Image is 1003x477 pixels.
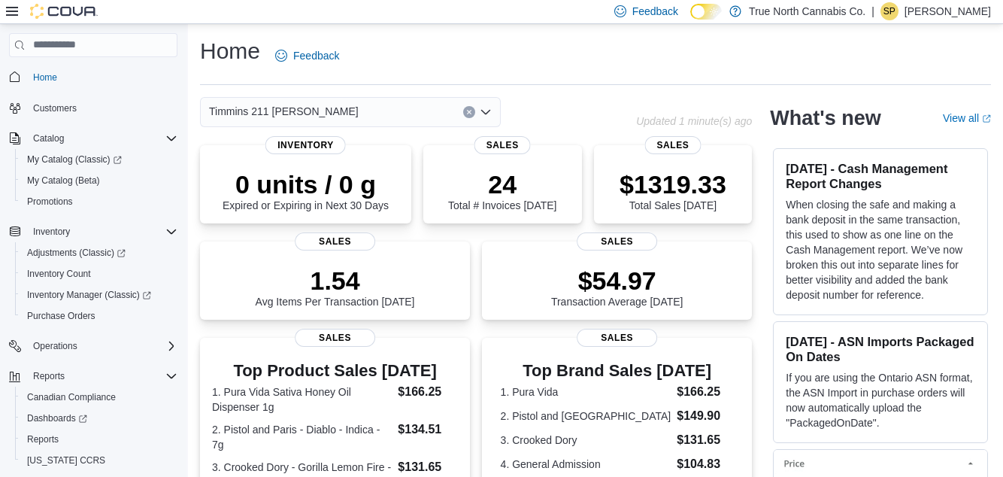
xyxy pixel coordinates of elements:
span: Home [33,71,57,84]
p: | [871,2,874,20]
span: My Catalog (Classic) [21,150,177,169]
a: Reports [21,430,65,448]
span: Feedback [293,48,339,63]
button: Catalog [27,129,70,147]
dt: 1. Pura Vida [501,384,671,400]
span: Promotions [27,196,73,208]
dt: 4. General Admission [501,457,671,472]
span: Sales [577,329,658,347]
a: My Catalog (Classic) [21,150,128,169]
span: Inventory Count [27,268,91,280]
span: Washington CCRS [21,451,177,469]
span: Canadian Compliance [21,388,177,406]
span: Adjustments (Classic) [21,244,177,262]
button: Catalog [3,128,183,149]
span: Inventory [265,136,346,154]
span: Reports [21,430,177,448]
a: Promotions [21,193,79,211]
span: Operations [33,340,77,352]
a: Home [27,68,63,87]
span: Dashboards [27,412,87,424]
span: Inventory Manager (Classic) [27,289,151,301]
span: Reports [33,370,65,382]
a: Customers [27,99,83,117]
span: Operations [27,337,177,355]
dd: $104.83 [677,455,734,473]
span: Adjustments (Classic) [27,247,126,259]
span: Sales [295,232,376,251]
span: Customers [33,102,77,114]
span: Inventory [27,223,177,241]
p: 24 [448,169,556,199]
button: Inventory [3,221,183,242]
a: Feedback [269,41,345,71]
span: [US_STATE] CCRS [27,454,105,466]
span: SP [883,2,895,20]
p: If you are using the Ontario ASN format, the ASN Import in purchase orders will now automatically... [786,370,975,430]
span: Home [27,68,177,87]
div: Total Sales [DATE] [620,169,726,211]
a: Dashboards [21,409,93,427]
button: Purchase Orders [15,305,183,327]
a: Inventory Manager (Classic) [15,284,183,305]
button: Open list of options [480,106,492,118]
span: Catalog [33,132,64,144]
dd: $134.51 [398,421,458,439]
button: Inventory Count [15,263,183,284]
a: Inventory Count [21,265,97,283]
a: My Catalog (Classic) [15,149,183,170]
p: When closing the safe and making a bank deposit in the same transaction, this used to show as one... [786,197,975,302]
p: True North Cannabis Co. [749,2,865,20]
h1: Home [200,36,260,66]
button: [US_STATE] CCRS [15,450,183,471]
button: Clear input [463,106,475,118]
span: Inventory Manager (Classic) [21,286,177,304]
span: Reports [27,367,177,385]
svg: External link [982,114,991,123]
div: Expired or Expiring in Next 30 Days [223,169,389,211]
h2: What's new [770,106,880,130]
button: Operations [3,336,183,357]
dt: 1. Pura Vida Sativa Honey Oil Dispenser 1g [212,384,392,415]
button: Canadian Compliance [15,387,183,408]
span: Promotions [21,193,177,211]
button: Home [3,66,183,88]
button: My Catalog (Beta) [15,170,183,191]
span: Timmins 211 [PERSON_NAME] [209,102,359,120]
span: Canadian Compliance [27,391,116,403]
dd: $166.25 [398,383,458,401]
a: [US_STATE] CCRS [21,451,111,469]
button: Operations [27,337,83,355]
p: $1319.33 [620,169,726,199]
dt: 2. Pistol and [GEOGRAPHIC_DATA] [501,409,671,424]
div: Total # Invoices [DATE] [448,169,556,211]
a: Adjustments (Classic) [15,242,183,263]
span: My Catalog (Beta) [27,175,100,187]
a: Adjustments (Classic) [21,244,132,262]
button: Customers [3,97,183,119]
div: Sarah Pieterse [880,2,898,20]
p: 1.54 [256,266,415,296]
a: View allExternal link [943,112,991,124]
span: Feedback [632,4,678,19]
span: Sales [474,136,531,154]
span: My Catalog (Classic) [27,153,122,166]
span: Purchase Orders [21,307,177,325]
span: Inventory [33,226,70,238]
span: Reports [27,433,59,445]
span: Sales [295,329,376,347]
div: Transaction Average [DATE] [551,266,683,308]
h3: Top Brand Sales [DATE] [501,362,734,380]
a: My Catalog (Beta) [21,172,106,190]
dt: 3. Crooked Dory [501,433,671,448]
button: Reports [3,366,183,387]
dd: $131.65 [398,458,458,476]
input: Dark Mode [690,4,722,20]
h3: Top Product Sales [DATE] [212,362,458,380]
button: Promotions [15,191,183,212]
dt: 2. Pistol and Paris - Diablo - Indica - 7g [212,422,392,452]
p: [PERSON_NAME] [905,2,991,20]
a: Inventory Manager (Classic) [21,286,157,304]
button: Reports [27,367,71,385]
